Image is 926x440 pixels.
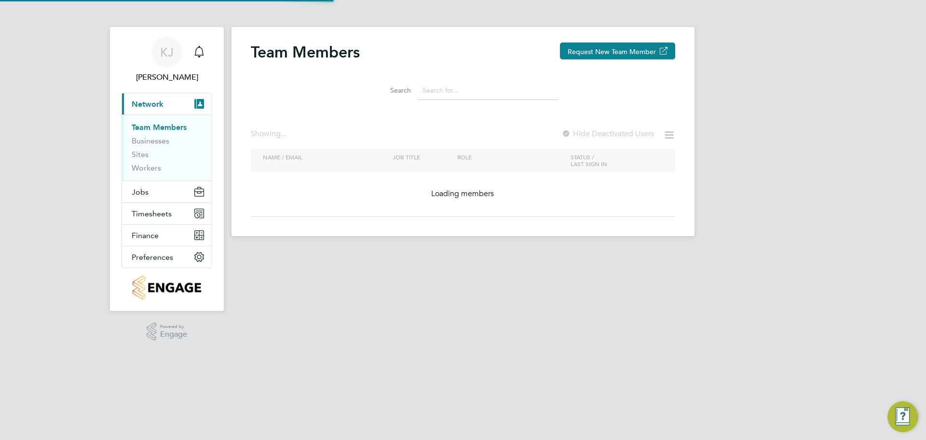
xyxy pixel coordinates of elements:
a: Sites [132,150,149,159]
a: KJ[PERSON_NAME] [122,37,212,83]
a: Powered byEngage [147,323,188,341]
button: Jobs [122,181,212,202]
a: Team Members [132,123,187,132]
span: Powered by [160,323,187,331]
nav: Main navigation [110,27,224,311]
span: Finance [132,231,159,240]
span: Timesheets [132,209,172,218]
button: Network [122,93,212,114]
a: Go to home page [122,276,212,299]
input: Search for... [418,81,558,100]
span: Engage [160,330,187,339]
h2: Team Members [251,43,360,62]
label: Hide Deactivated Users [561,129,654,139]
button: Request New Team Member [560,43,675,59]
img: countryside-properties-logo-retina.png [133,276,201,299]
button: Engage Resource Center [887,401,918,432]
div: Showing [251,129,288,139]
button: Timesheets [122,203,212,224]
div: Network [122,114,212,181]
span: Network [132,99,163,109]
span: ... [281,129,286,139]
span: KJ [160,46,174,58]
button: Preferences [122,246,212,268]
span: Preferences [132,253,173,262]
a: Businesses [132,136,169,145]
span: Kajal Jassal [122,71,212,83]
button: Finance [122,225,212,246]
label: Search [368,86,411,95]
a: Workers [132,163,161,172]
span: Jobs [132,187,149,197]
